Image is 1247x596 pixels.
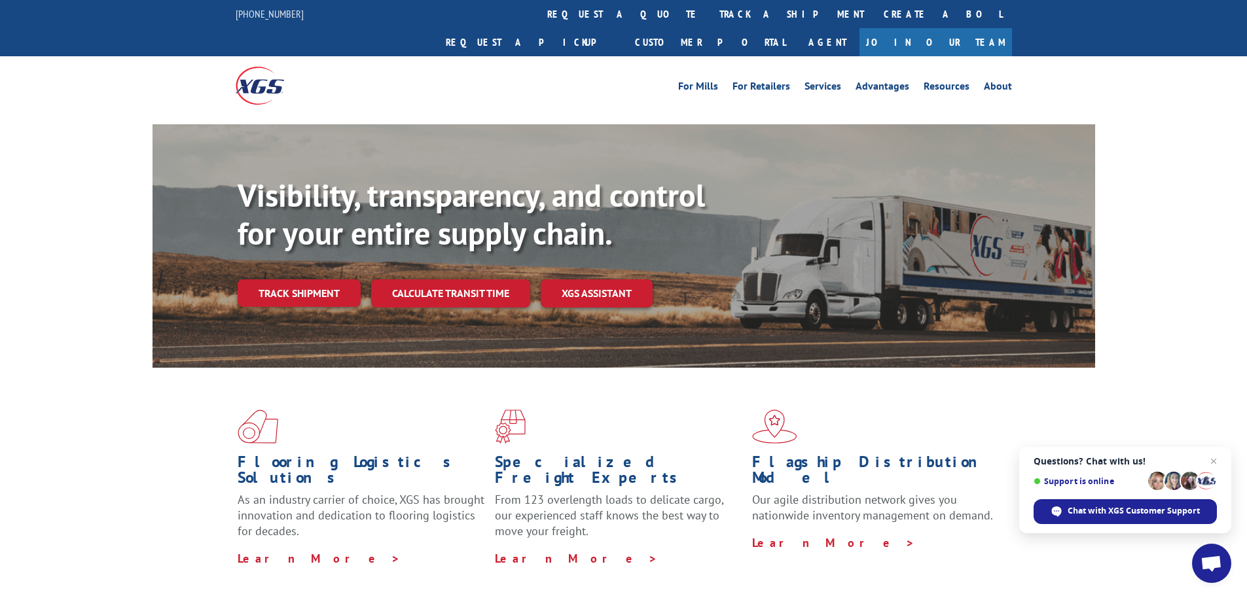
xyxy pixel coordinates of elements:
[1034,456,1217,466] span: Questions? Chat with us!
[495,410,526,444] img: xgs-icon-focused-on-flooring-red
[752,492,993,523] span: Our agile distribution network gives you nationwide inventory management on demand.
[795,28,859,56] a: Agent
[625,28,795,56] a: Customer Portal
[238,492,484,538] span: As an industry carrier of choice, XGS has brought innovation and dedication to flooring logistics...
[752,535,915,550] a: Learn More >
[541,279,653,307] a: XGS ASSISTANT
[804,81,841,96] a: Services
[236,7,304,20] a: [PHONE_NUMBER]
[924,81,969,96] a: Resources
[495,551,658,566] a: Learn More >
[371,279,530,307] a: Calculate transit time
[1206,453,1221,469] span: Close chat
[856,81,909,96] a: Advantages
[238,454,485,492] h1: Flooring Logistics Solutions
[859,28,1012,56] a: Join Our Team
[238,410,278,444] img: xgs-icon-total-supply-chain-intelligence-red
[1034,476,1144,486] span: Support is online
[752,454,1000,492] h1: Flagship Distribution Model
[678,81,718,96] a: For Mills
[984,81,1012,96] a: About
[1192,544,1231,583] div: Open chat
[238,551,401,566] a: Learn More >
[1034,499,1217,524] div: Chat with XGS Customer Support
[732,81,790,96] a: For Retailers
[238,175,705,253] b: Visibility, transparency, and control for your entire supply chain.
[752,410,797,444] img: xgs-icon-flagship-distribution-model-red
[238,279,361,307] a: Track shipment
[436,28,625,56] a: Request a pickup
[495,492,742,550] p: From 123 overlength loads to delicate cargo, our experienced staff knows the best way to move you...
[495,454,742,492] h1: Specialized Freight Experts
[1068,505,1200,517] span: Chat with XGS Customer Support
